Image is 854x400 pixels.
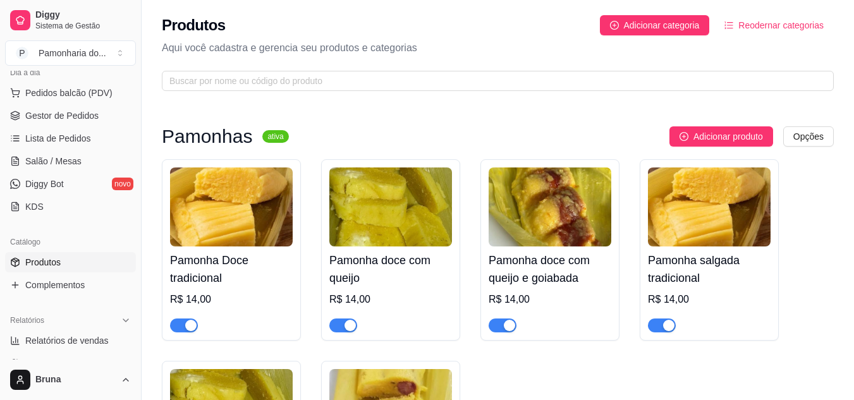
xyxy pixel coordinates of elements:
span: Sistema de Gestão [35,21,131,31]
span: KDS [25,200,44,213]
div: R$ 14,00 [648,292,771,307]
span: Bruna [35,374,116,385]
span: Pedidos balcão (PDV) [25,87,113,99]
div: Catálogo [5,232,136,252]
span: Lista de Pedidos [25,132,91,145]
span: Diggy [35,9,131,21]
a: Salão / Mesas [5,151,136,171]
button: Bruna [5,365,136,395]
span: Gestor de Pedidos [25,109,99,122]
h4: Pamonha Doce tradicional [170,252,293,287]
div: R$ 14,00 [489,292,611,307]
img: product-image [170,167,293,246]
a: Relatórios de vendas [5,330,136,351]
div: Pamonharia do ... [39,47,106,59]
img: product-image [329,167,452,246]
button: Adicionar categoria [600,15,710,35]
input: Buscar por nome ou código do produto [169,74,816,88]
a: Lista de Pedidos [5,128,136,148]
div: R$ 14,00 [329,292,452,307]
button: Reodernar categorias [714,15,834,35]
span: plus-circle [610,21,619,30]
p: Aqui você cadastra e gerencia seu produtos e categorias [162,40,834,56]
a: Produtos [5,252,136,272]
button: Adicionar produto [669,126,773,147]
span: Complementos [25,279,85,291]
h4: Pamonha salgada tradicional [648,252,771,287]
a: Relatório de clientes [5,353,136,373]
span: Adicionar produto [693,130,763,143]
span: Relatório de clientes [25,357,106,370]
span: Produtos [25,256,61,269]
button: Pedidos balcão (PDV) [5,83,136,103]
div: Dia a dia [5,63,136,83]
a: Complementos [5,275,136,295]
div: R$ 14,00 [170,292,293,307]
sup: ativa [262,130,288,143]
span: P [16,47,28,59]
span: Diggy Bot [25,178,64,190]
a: KDS [5,197,136,217]
img: product-image [489,167,611,246]
span: Adicionar categoria [624,18,700,32]
h2: Produtos [162,15,226,35]
span: plus-circle [680,132,688,141]
h4: Pamonha doce com queijo e goiabada [489,252,611,287]
a: Diggy Botnovo [5,174,136,194]
img: product-image [648,167,771,246]
span: Opções [793,130,824,143]
span: Relatórios [10,315,44,325]
span: Salão / Mesas [25,155,82,167]
button: Opções [783,126,834,147]
a: Gestor de Pedidos [5,106,136,126]
h3: Pamonhas [162,129,252,144]
span: Relatórios de vendas [25,334,109,347]
button: Select a team [5,40,136,66]
h4: Pamonha doce com queijo [329,252,452,287]
span: ordered-list [724,21,733,30]
a: DiggySistema de Gestão [5,5,136,35]
span: Reodernar categorias [738,18,824,32]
